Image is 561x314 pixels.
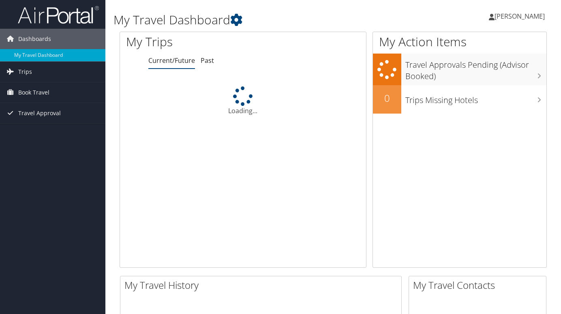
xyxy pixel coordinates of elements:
h2: My Travel Contacts [413,278,546,292]
a: Travel Approvals Pending (Advisor Booked) [373,54,546,85]
img: airportal-logo.png [18,5,99,24]
h1: My Action Items [373,33,546,50]
span: Travel Approval [18,103,61,123]
a: Past [201,56,214,65]
h1: My Travel Dashboard [113,11,407,28]
h3: Trips Missing Hotels [405,90,546,106]
span: [PERSON_NAME] [495,12,545,21]
span: Dashboards [18,29,51,49]
span: Book Travel [18,82,49,103]
a: [PERSON_NAME] [489,4,553,28]
a: Current/Future [148,56,195,65]
a: 0Trips Missing Hotels [373,85,546,114]
h3: Travel Approvals Pending (Advisor Booked) [405,55,546,82]
span: Trips [18,62,32,82]
h1: My Trips [126,33,257,50]
h2: My Travel History [124,278,401,292]
div: Loading... [120,86,366,116]
h2: 0 [373,91,401,105]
